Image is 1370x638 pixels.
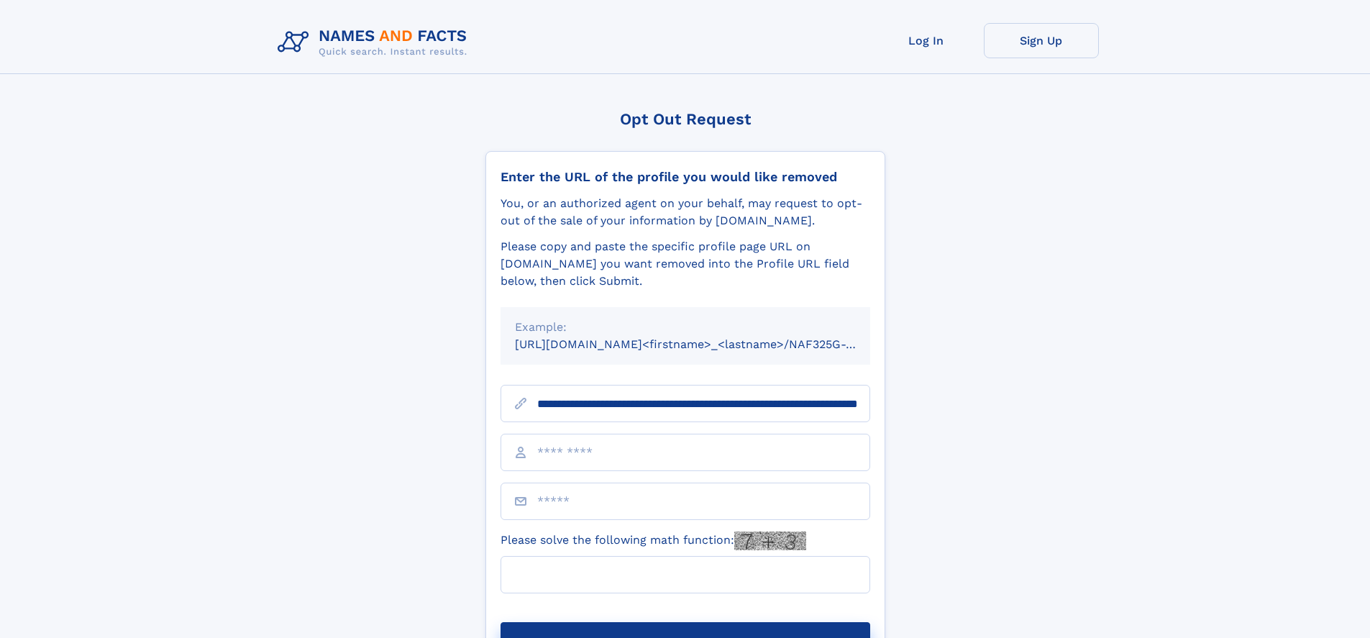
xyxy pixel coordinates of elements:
[869,23,984,58] a: Log In
[501,238,870,290] div: Please copy and paste the specific profile page URL on [DOMAIN_NAME] you want removed into the Pr...
[501,195,870,229] div: You, or an authorized agent on your behalf, may request to opt-out of the sale of your informatio...
[515,337,898,351] small: [URL][DOMAIN_NAME]<firstname>_<lastname>/NAF325G-xxxxxxxx
[501,532,806,550] label: Please solve the following math function:
[515,319,856,336] div: Example:
[984,23,1099,58] a: Sign Up
[272,23,479,62] img: Logo Names and Facts
[501,169,870,185] div: Enter the URL of the profile you would like removed
[485,110,885,128] div: Opt Out Request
